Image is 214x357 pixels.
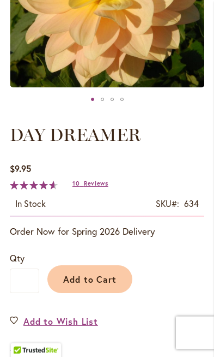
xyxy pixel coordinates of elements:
div: 634 [184,198,199,210]
div: DAY DREAMER [117,91,127,108]
span: 10 [72,180,80,187]
span: Add to Cart [63,273,117,285]
a: Add to Wish List [10,315,98,328]
span: Qty [10,252,25,264]
div: DAY DREAMER [107,91,117,108]
span: $9.95 [10,163,31,174]
span: In stock [15,198,46,209]
span: DAY DREAMER [10,124,141,145]
strong: SKU [156,198,179,209]
a: 10 Reviews [72,180,108,187]
button: Add to Cart [47,265,132,293]
span: Reviews [84,180,108,187]
div: DAY DREAMER [97,91,107,108]
span: Add to Wish List [23,315,98,328]
iframe: Launch Accessibility Center [8,318,39,349]
p: Order Now for Spring 2026 Delivery [10,225,204,238]
div: Availability [15,198,46,210]
div: DAY DREAMER [88,91,97,108]
div: 93% [10,181,58,189]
